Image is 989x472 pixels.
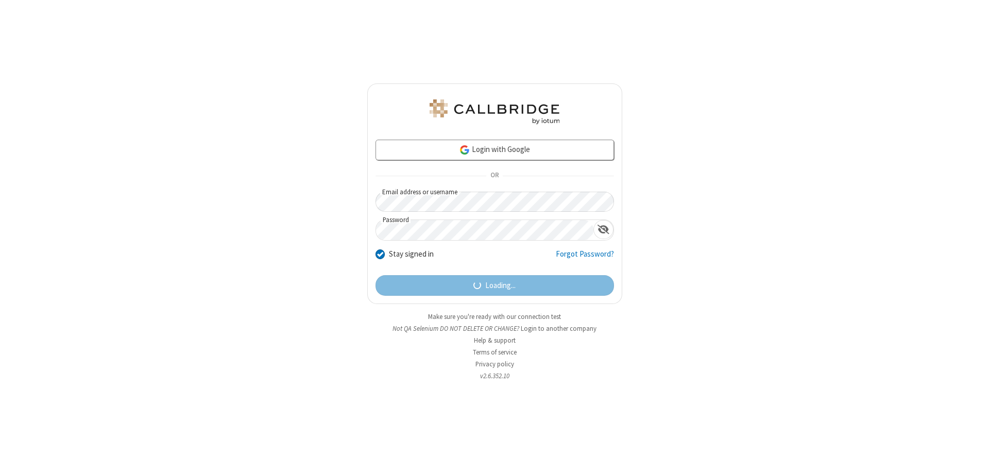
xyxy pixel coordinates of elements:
img: QA Selenium DO NOT DELETE OR CHANGE [428,99,561,124]
iframe: Chat [963,445,981,465]
div: Show password [593,220,613,239]
span: OR [486,169,503,183]
a: Privacy policy [475,360,514,368]
span: Loading... [485,280,516,292]
img: google-icon.png [459,144,470,156]
label: Stay signed in [389,248,434,260]
input: Password [376,220,593,240]
a: Make sure you're ready with our connection test [428,312,561,321]
li: Not QA Selenium DO NOT DELETE OR CHANGE? [367,324,622,333]
li: v2.6.352.10 [367,371,622,381]
a: Forgot Password? [556,248,614,268]
input: Email address or username [376,192,614,212]
a: Login with Google [376,140,614,160]
a: Terms of service [473,348,517,357]
a: Help & support [474,336,516,345]
button: Login to another company [521,324,596,333]
button: Loading... [376,275,614,296]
